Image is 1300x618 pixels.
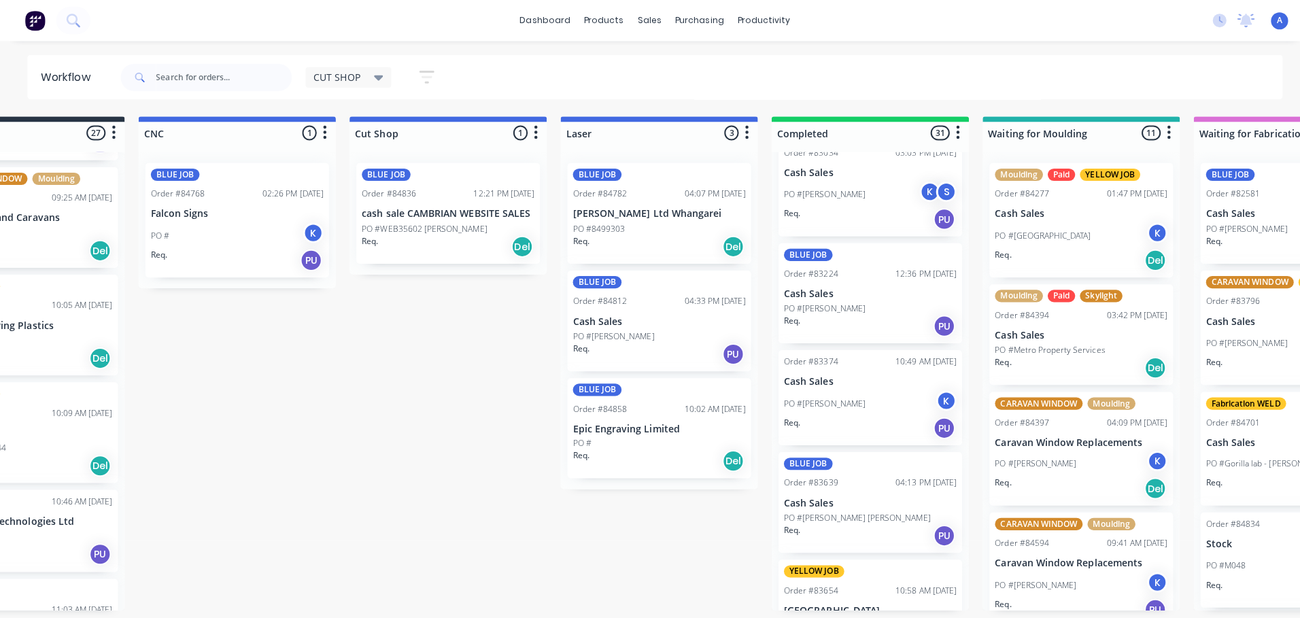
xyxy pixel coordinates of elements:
[568,293,622,305] div: Order #84812
[51,599,112,611] div: 11:03 AM [DATE]
[88,451,110,473] div: Del
[778,600,949,612] p: [GEOGRAPHIC_DATA]
[929,180,949,201] div: S
[1040,288,1067,300] div: Paid
[987,354,1004,366] p: Req.
[1197,394,1276,407] div: Fabrication WELD
[778,413,794,426] p: Req.
[32,171,80,184] div: Moulding
[568,221,620,233] p: PO #8499303
[778,394,859,407] p: PO #[PERSON_NAME]
[24,10,45,31] img: Factory
[778,206,794,218] p: Req.
[359,186,413,199] div: Order #84836
[1267,14,1273,27] span: A
[311,69,358,84] span: CUT SHOP
[1197,293,1250,305] div: Order #83796
[926,207,948,228] div: PU
[772,449,955,549] div: BLUE JOBOrder #8363904:13 PM [DATE]Cash SalesPO #[PERSON_NAME] [PERSON_NAME]Req.PU
[778,300,859,312] p: PO #[PERSON_NAME]
[88,539,110,561] div: PU
[889,353,949,365] div: 10:49 AM [DATE]
[150,186,203,199] div: Order #84768
[987,228,1082,240] p: PO #[GEOGRAPHIC_DATA]
[987,434,1159,445] p: Caravan Window Replacements
[568,167,617,179] div: BLUE JOB
[987,327,1159,339] p: Cash Sales
[1197,186,1250,199] div: Order #82581
[987,594,1004,606] p: Req.
[926,521,948,543] div: PU
[1197,221,1278,233] p: PO #[PERSON_NAME]
[150,167,198,179] div: BLUE JOB
[563,375,745,475] div: BLUE JOBOrder #8485810:02 AM [DATE]Epic Engraving LimitedPO #Req.Del
[1197,413,1250,426] div: Order #84701
[568,328,649,340] p: PO #[PERSON_NAME]
[717,234,738,256] div: Del
[772,241,955,341] div: BLUE JOBOrder #8322412:36 PM [DATE]Cash SalesPO #[PERSON_NAME]Req.PU
[1197,233,1213,245] p: Req.
[150,207,321,218] p: Falcon Signs
[987,247,1004,259] p: Req.
[679,186,740,199] div: 04:07 PM [DATE]
[1098,533,1159,545] div: 09:41 AM [DATE]
[1135,247,1157,269] div: Del
[987,413,1041,426] div: Order #84397
[987,394,1074,407] div: CARAVAN WINDOW
[778,247,826,259] div: BLUE JOB
[778,373,949,385] p: Cash Sales
[1098,307,1159,319] div: 03:42 PM [DATE]
[778,266,832,278] div: Order #83224
[1098,413,1159,426] div: 04:09 PM [DATE]
[568,381,617,393] div: BLUE JOB
[359,167,407,179] div: BLUE JOB
[568,313,740,325] p: Cash Sales
[41,69,97,85] div: Workflow
[1197,473,1213,485] p: Req.
[568,186,622,199] div: Order #84782
[568,400,622,412] div: Order #84858
[987,307,1041,319] div: Order #84394
[150,228,168,240] p: PO #
[987,574,1068,587] p: PO #[PERSON_NAME]
[725,10,791,31] div: productivity
[929,388,949,408] div: K
[568,340,585,352] p: Req.
[626,10,664,31] div: sales
[1098,186,1159,199] div: 01:47 PM [DATE]
[987,186,1041,199] div: Order #84277
[778,580,832,592] div: Order #83654
[1138,568,1159,588] div: K
[772,121,955,235] div: Order #8303403:03 PM [DATE]Cash SalesPO #[PERSON_NAME]KSReq.PU
[573,10,626,31] div: products
[88,238,110,260] div: Del
[1138,221,1159,241] div: K
[507,234,529,256] div: Del
[359,207,530,218] p: cash sale CAMBRIAN WEBSITE SALES
[1072,288,1114,300] div: Skylight
[778,166,949,177] p: Cash Sales
[1197,334,1278,347] p: PO #[PERSON_NAME]
[88,345,110,366] div: Del
[987,514,1074,526] div: CARAVAN WINDOW
[778,145,832,158] div: Order #83034
[563,269,745,368] div: BLUE JOBOrder #8481204:33 PM [DATE]Cash SalesPO #[PERSON_NAME]Req.PU
[889,473,949,485] div: 04:13 PM [DATE]
[717,447,738,468] div: Del
[926,313,948,334] div: PU
[778,508,923,520] p: PO #[PERSON_NAME] [PERSON_NAME]
[717,341,738,362] div: PU
[563,162,745,262] div: BLUE JOBOrder #8478204:07 PM [DATE][PERSON_NAME] Ltd WhangareiPO #8499303Req.Del
[354,162,536,262] div: BLUE JOBOrder #8483612:21 PM [DATE]cash sale CAMBRIAN WEBSITE SALESPO #WEB35602 [PERSON_NAME]Req.Del
[150,247,166,259] p: Req.
[568,233,585,245] p: Req.
[1197,354,1213,366] p: Req.
[568,420,740,432] p: Epic Engraving Limited
[664,10,725,31] div: purchasing
[301,221,321,241] div: K
[778,473,832,485] div: Order #83639
[1135,354,1157,376] div: Del
[260,186,321,199] div: 02:26 PM [DATE]
[1197,514,1250,526] div: Order #84834
[568,446,585,458] p: Req.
